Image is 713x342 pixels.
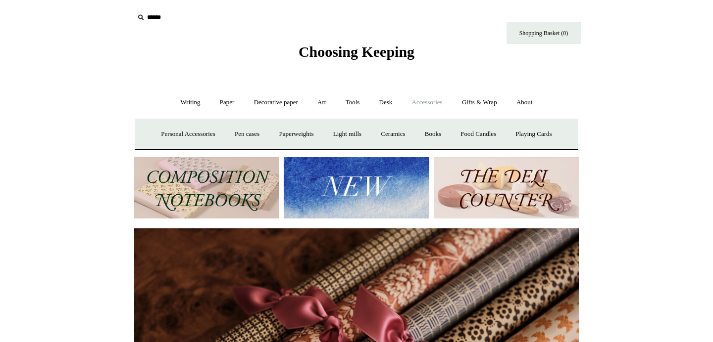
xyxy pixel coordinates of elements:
[299,51,414,58] a: Choosing Keeping
[172,89,209,116] a: Writing
[434,157,579,219] img: The Deli Counter
[324,121,370,147] a: Light mills
[453,89,506,116] a: Gifts & Wrap
[152,121,224,147] a: Personal Accessories
[337,89,369,116] a: Tools
[416,121,450,147] a: Books
[134,157,279,219] img: 202302 Composition ledgers.jpg__PID:69722ee6-fa44-49dd-a067-31375e5d54ec
[507,22,581,44] a: Shopping Basket (0)
[507,121,560,147] a: Playing Cards
[299,43,414,60] span: Choosing Keeping
[226,121,268,147] a: Pen cases
[370,89,402,116] a: Desk
[211,89,244,116] a: Paper
[372,121,414,147] a: Ceramics
[308,89,335,116] a: Art
[403,89,452,116] a: Accessories
[270,121,322,147] a: Paperweights
[245,89,307,116] a: Decorative paper
[452,121,505,147] a: Food Candles
[508,89,542,116] a: About
[284,157,429,219] img: New.jpg__PID:f73bdf93-380a-4a35-bcfe-7823039498e1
